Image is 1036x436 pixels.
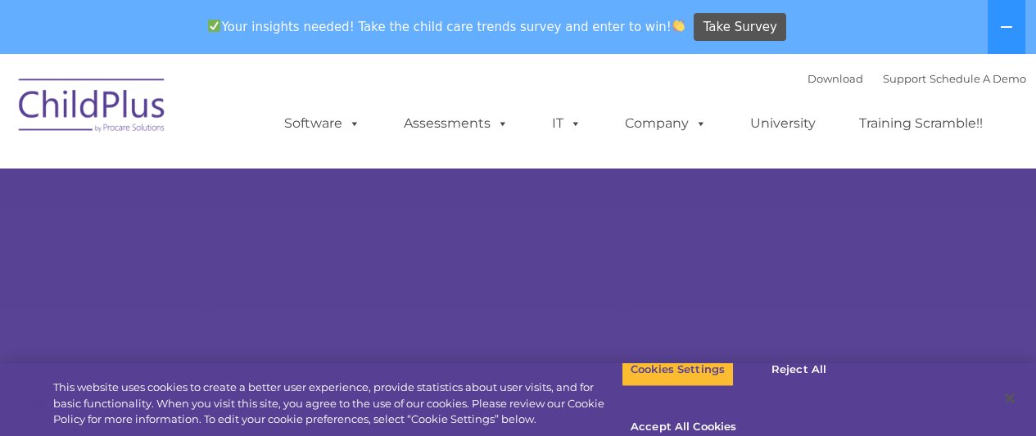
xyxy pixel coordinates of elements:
[11,67,174,149] img: ChildPlus by Procare Solutions
[843,107,999,140] a: Training Scramble!!
[268,107,377,140] a: Software
[703,13,777,42] span: Take Survey
[536,107,598,140] a: IT
[883,72,926,85] a: Support
[992,380,1028,416] button: Close
[748,353,850,387] button: Reject All
[808,72,863,85] a: Download
[930,72,1026,85] a: Schedule A Demo
[387,107,525,140] a: Assessments
[208,20,220,32] img: ✅
[808,72,1026,85] font: |
[694,13,786,42] a: Take Survey
[53,380,622,428] div: This website uses cookies to create a better user experience, provide statistics about user visit...
[672,20,685,32] img: 👏
[734,107,832,140] a: University
[608,107,723,140] a: Company
[201,11,692,43] span: Your insights needed! Take the child care trends survey and enter to win!
[622,353,734,387] button: Cookies Settings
